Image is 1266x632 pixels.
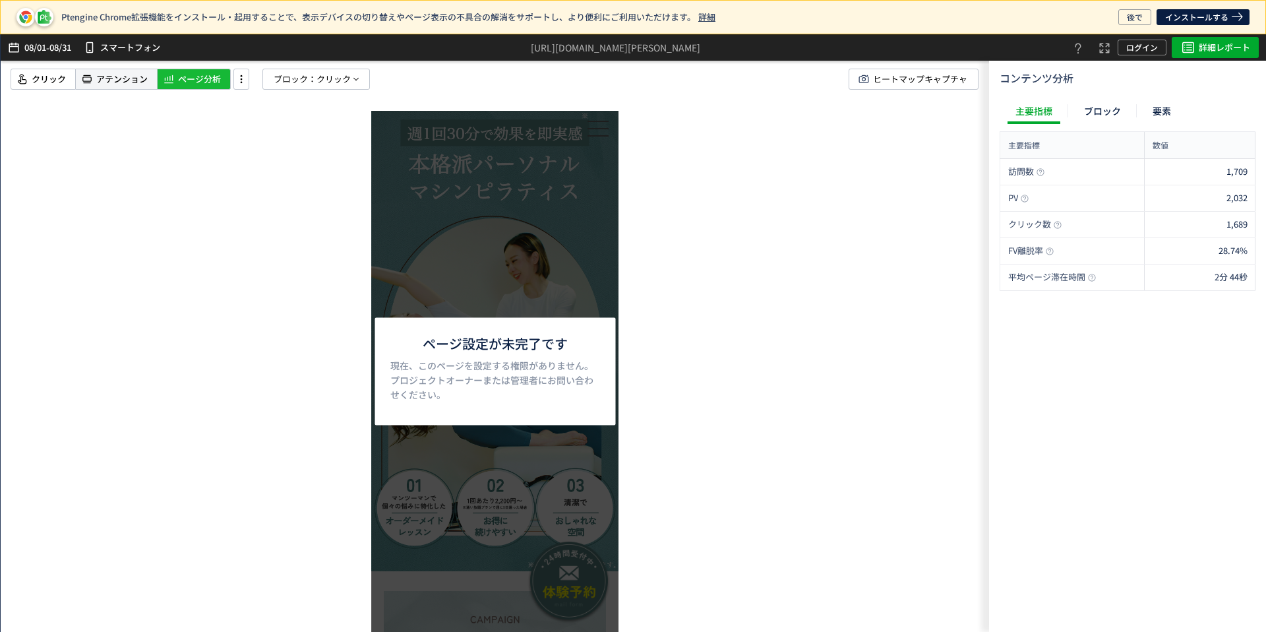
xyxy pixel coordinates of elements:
span: アテンション [96,73,148,86]
button: ヒートマップキャプチャ [849,69,979,90]
span: ヒートマップキャプチャ [873,69,967,89]
button: 後で [1118,9,1151,25]
img: pt-icon-chrome.svg [18,10,33,24]
img: pt-icon-plugin.svg [37,10,51,24]
span: クリック [32,73,66,86]
span: インストールする [1165,9,1228,25]
p: 08/31 [49,34,71,61]
a: 詳細 [698,11,715,23]
span: 後で [1127,9,1143,25]
span: クリック [316,69,351,89]
p: 08/01 [24,34,46,61]
a: インストールする [1157,9,1250,25]
img: 無料体験｜WEB予約 [155,429,241,515]
p: Ptengine Chrome拡張機能をインストール・起用することで、表示デバイスの切り替えやページ表示の不具合の解消をサポートし、より便利にご利用いただけます。 [61,12,1110,22]
p: スマートフォン [100,34,160,61]
p: 現在、このページを設定する権限がありません。プロジェクトオーナーまたは管理者にお問い合わせください。 [390,358,599,402]
div: [URL][DOMAIN_NAME][PERSON_NAME] [531,41,700,55]
h3: ページ設定が未完了です [423,334,568,353]
span: ブロック： [274,69,316,89]
span: ページ分析 [178,73,221,86]
div: - [1,34,76,61]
